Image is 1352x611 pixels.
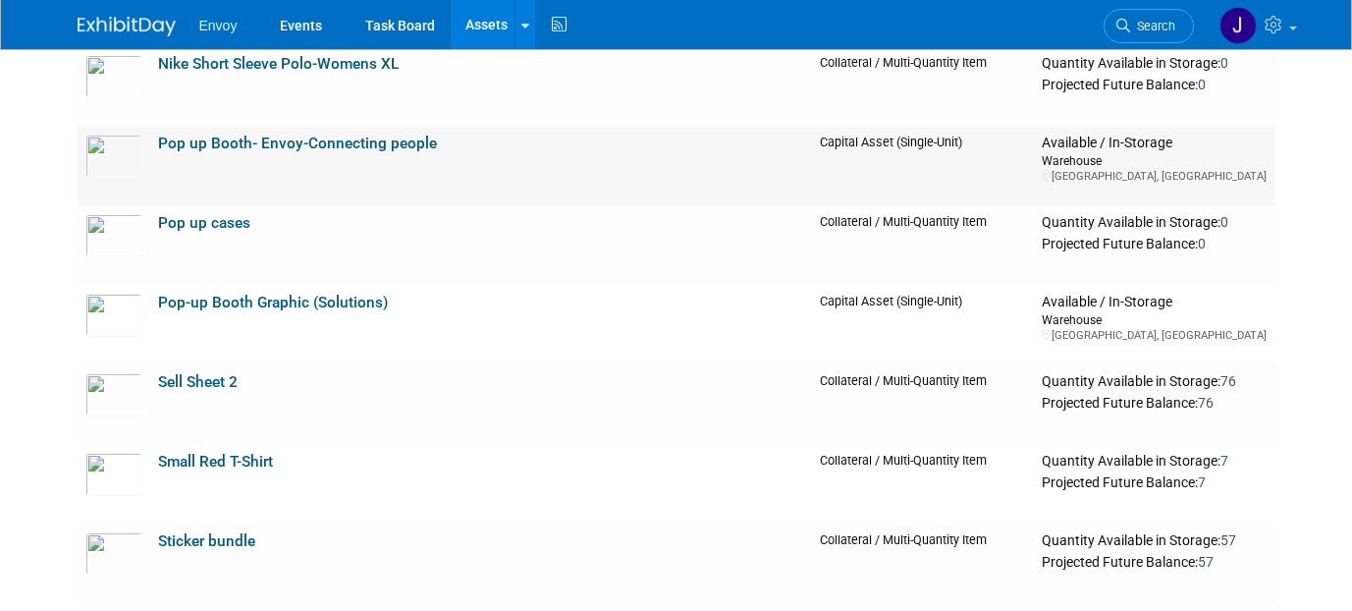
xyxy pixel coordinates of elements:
[158,135,437,152] a: Pop up Booth- Envoy-Connecting people
[199,18,238,33] span: Envoy
[812,127,1035,206] td: Capital Asset (Single-Unit)
[812,445,1035,525] td: Collateral / Multi-Quantity Item
[1219,7,1257,44] img: Joanna Zerga
[1220,214,1228,230] span: 0
[1042,152,1267,169] div: Warehouse
[1042,532,1267,550] div: Quantity Available in Storage:
[1042,73,1267,94] div: Projected Future Balance:
[1220,55,1228,71] span: 0
[158,532,255,550] a: Sticker bundle
[1042,311,1267,328] div: Warehouse
[1042,391,1267,413] div: Projected Future Balance:
[1042,294,1267,311] div: Available / In-Storage
[1130,19,1175,33] span: Search
[158,453,273,471] a: Small Red T-Shirt
[1220,373,1236,389] span: 76
[78,17,176,36] img: ExhibitDay
[1198,395,1214,411] span: 76
[1198,77,1206,92] span: 0
[158,55,399,73] a: Nike Short Sleeve Polo-Womens XL
[1198,474,1206,490] span: 7
[1220,453,1228,469] span: 7
[1042,550,1267,572] div: Projected Future Balance:
[812,286,1035,365] td: Capital Asset (Single-Unit)
[812,525,1035,604] td: Collateral / Multi-Quantity Item
[1042,55,1267,73] div: Quantity Available in Storage:
[1042,232,1267,253] div: Projected Future Balance:
[1042,471,1267,492] div: Projected Future Balance:
[1198,554,1214,570] span: 57
[812,206,1035,286] td: Collateral / Multi-Quantity Item
[812,47,1035,127] td: Collateral / Multi-Quantity Item
[1042,214,1267,232] div: Quantity Available in Storage:
[1042,453,1267,471] div: Quantity Available in Storage:
[1104,9,1194,43] a: Search
[158,214,250,232] a: Pop up cases
[1042,169,1267,184] div: [GEOGRAPHIC_DATA], [GEOGRAPHIC_DATA]
[812,365,1035,445] td: Collateral / Multi-Quantity Item
[1042,328,1267,343] div: [GEOGRAPHIC_DATA], [GEOGRAPHIC_DATA]
[1042,135,1267,152] div: Available / In-Storage
[158,294,388,311] a: Pop-up Booth Graphic (Solutions)
[1198,236,1206,251] span: 0
[1042,373,1267,391] div: Quantity Available in Storage:
[158,373,238,391] a: Sell Sheet 2
[1220,532,1236,548] span: 57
